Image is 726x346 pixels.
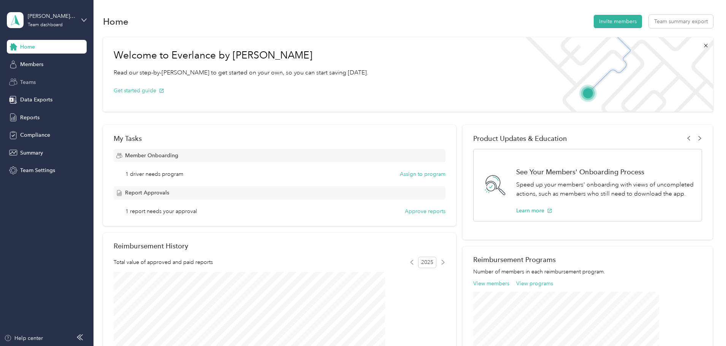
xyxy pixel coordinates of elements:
h1: Welcome to Everlance by [PERSON_NAME] [114,49,368,62]
span: Data Exports [20,96,52,104]
span: Members [20,60,43,68]
img: Welcome to everlance [518,37,713,112]
span: Product Updates & Education [473,134,567,142]
div: My Tasks [114,134,445,142]
button: Get started guide [114,87,164,95]
p: Speed up your members' onboarding with views of uncompleted actions, such as members who still ne... [516,180,694,199]
span: Report Approvals [125,189,169,197]
span: Reports [20,114,40,122]
span: 1 driver needs program [125,170,183,178]
button: Help center [4,334,43,342]
span: 1 report needs your approval [125,207,197,215]
span: Compliance [20,131,50,139]
button: Invite members [594,15,642,28]
iframe: Everlance-gr Chat Button Frame [683,303,726,346]
h2: Reimbursement Programs [473,256,702,264]
p: Read our step-by-[PERSON_NAME] to get started on your own, so you can start saving [DATE]. [114,68,368,77]
button: Assign to program [400,170,445,178]
span: 2025 [418,257,436,268]
h1: Home [103,17,128,25]
span: Teams [20,78,36,86]
div: Team dashboard [28,23,63,27]
span: Member Onboarding [125,152,178,160]
h2: Reimbursement History [114,242,188,250]
span: Summary [20,149,43,157]
button: Learn more [516,207,552,215]
button: Team summary export [649,15,713,28]
h1: See Your Members' Onboarding Process [516,168,694,176]
span: Home [20,43,35,51]
span: Team Settings [20,166,55,174]
button: View members [473,280,509,288]
span: Total value of approved and paid reports [114,258,213,266]
div: [PERSON_NAME][DOMAIN_NAME][EMAIL_ADDRESS][DOMAIN_NAME] [28,12,75,20]
p: Number of members in each reimbursement program. [473,268,702,276]
button: Approve reports [405,207,445,215]
button: View programs [516,280,553,288]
